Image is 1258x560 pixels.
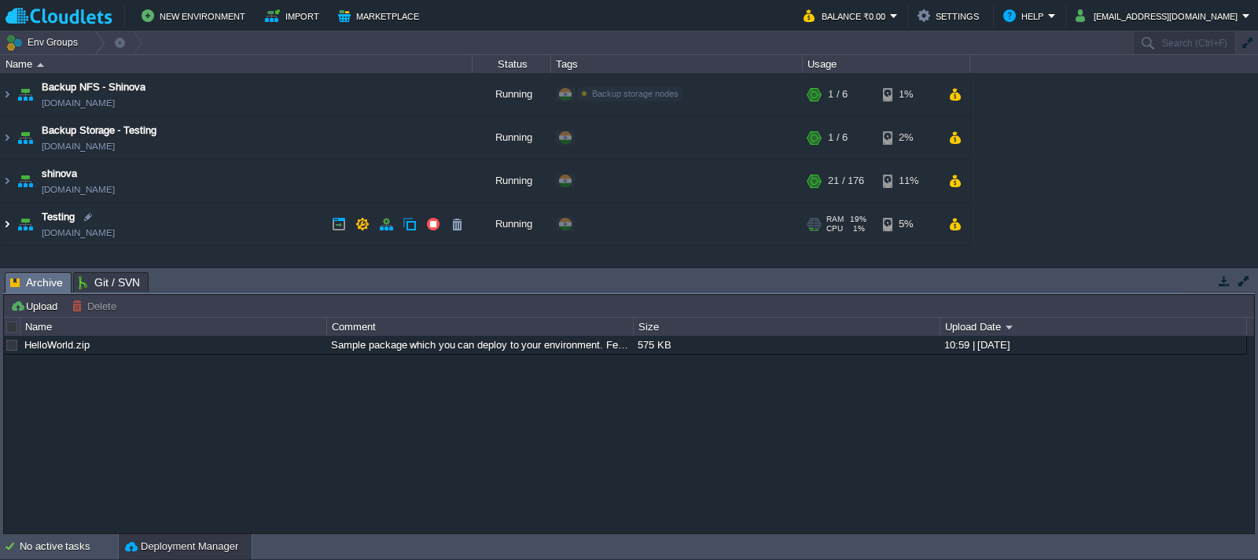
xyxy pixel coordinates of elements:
[1,203,13,245] img: AMDAwAAAACH5BAEAAAAALAAAAAABAAEAAAICRAEAOw==
[42,182,115,197] a: [DOMAIN_NAME]
[37,63,44,67] img: AMDAwAAAACH5BAEAAAAALAAAAAABAAEAAAICRAEAOw==
[804,55,969,73] div: Usage
[828,73,848,116] div: 1 / 6
[918,6,984,25] button: Settings
[6,31,83,53] button: Env Groups
[14,160,36,202] img: AMDAwAAAACH5BAEAAAAALAAAAAABAAEAAAICRAEAOw==
[10,299,62,313] button: Upload
[6,6,112,26] img: Cloudlets
[849,224,865,234] span: 1%
[125,539,238,554] button: Deployment Manager
[850,215,866,224] span: 19%
[21,318,326,336] div: Name
[42,79,145,95] a: Backup NFS - Shinova
[883,160,934,202] div: 11%
[328,318,633,336] div: Comment
[72,299,121,313] button: Delete
[1,73,13,116] img: AMDAwAAAACH5BAEAAAAALAAAAAABAAEAAAICRAEAOw==
[473,116,551,159] div: Running
[828,160,864,202] div: 21 / 176
[24,339,90,351] a: HelloWorld.zip
[42,209,75,225] a: Testing
[473,203,551,245] div: Running
[14,116,36,159] img: AMDAwAAAACH5BAEAAAAALAAAAAABAAEAAAICRAEAOw==
[1,160,13,202] img: AMDAwAAAACH5BAEAAAAALAAAAAABAAEAAAICRAEAOw==
[2,55,472,73] div: Name
[42,225,115,241] a: [DOMAIN_NAME]
[883,73,934,116] div: 1%
[826,224,843,234] span: CPU
[940,336,1245,354] div: 10:59 | [DATE]
[473,160,551,202] div: Running
[20,534,118,559] div: No active tasks
[804,6,890,25] button: Balance ₹0.00
[883,203,934,245] div: 5%
[142,6,250,25] button: New Environment
[473,73,551,116] div: Running
[265,6,324,25] button: Import
[14,73,36,116] img: AMDAwAAAACH5BAEAAAAALAAAAAABAAEAAAICRAEAOw==
[1076,6,1242,25] button: [EMAIL_ADDRESS][DOMAIN_NAME]
[10,273,63,293] span: Archive
[1,116,13,159] img: AMDAwAAAACH5BAEAAAAALAAAAAABAAEAAAICRAEAOw==
[826,215,844,224] span: RAM
[473,55,550,73] div: Status
[1003,6,1048,25] button: Help
[42,166,77,182] a: shinova
[828,116,848,159] div: 1 / 6
[552,55,802,73] div: Tags
[883,116,934,159] div: 2%
[635,318,940,336] div: Size
[634,336,939,354] div: 575 KB
[79,273,140,292] span: Git / SVN
[42,138,115,154] span: [DOMAIN_NAME]
[941,318,1246,336] div: Upload Date
[592,89,679,98] span: Backup storage nodes
[42,123,156,138] a: Backup Storage - Testing
[327,336,632,354] div: Sample package which you can deploy to your environment. Feel free to delete and upload a package...
[338,6,424,25] button: Marketplace
[42,95,115,111] span: [DOMAIN_NAME]
[14,203,36,245] img: AMDAwAAAACH5BAEAAAAALAAAAAABAAEAAAICRAEAOw==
